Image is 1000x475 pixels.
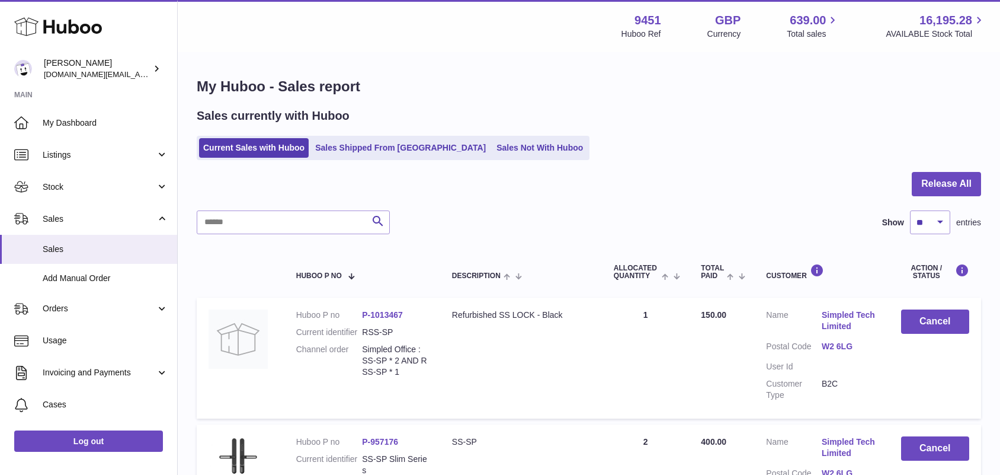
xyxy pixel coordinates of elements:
[701,437,726,447] span: 400.00
[822,378,877,401] dd: B2C
[602,298,690,418] td: 1
[197,108,350,124] h2: Sales currently with Huboo
[296,436,363,448] dt: Huboo P no
[614,264,659,280] span: ALLOCATED Quantity
[882,217,904,228] label: Show
[43,213,156,225] span: Sales
[362,344,428,378] dd: Simpled Office : SS-SP * 2 AND RSS-SP * 1
[311,138,490,158] a: Sales Shipped From [GEOGRAPHIC_DATA]
[701,264,724,280] span: Total paid
[362,437,398,447] a: P-957176
[621,28,661,40] div: Huboo Ref
[715,12,741,28] strong: GBP
[766,378,822,401] dt: Customer Type
[886,12,986,40] a: 16,195.28 AVAILABLE Stock Total
[790,12,826,28] span: 639.00
[43,367,156,378] span: Invoicing and Payments
[956,217,981,228] span: entries
[634,12,661,28] strong: 9451
[199,138,309,158] a: Current Sales with Huboo
[787,28,839,40] span: Total sales
[44,58,150,80] div: [PERSON_NAME]
[14,60,32,78] img: amir.ch@gmail.com
[452,436,590,448] div: SS-SP
[822,310,877,332] a: Simpled Tech Limited
[14,431,163,452] a: Log out
[296,327,363,338] dt: Current identifier
[197,77,981,96] h1: My Huboo - Sales report
[886,28,986,40] span: AVAILABLE Stock Total
[362,310,403,320] a: P-1013467
[901,264,969,280] div: Action / Status
[43,244,168,255] span: Sales
[452,310,590,321] div: Refurbished SS LOCK - Black
[822,341,877,352] a: W2 6LG
[766,341,822,355] dt: Postal Code
[901,436,969,461] button: Cancel
[43,149,156,161] span: Listings
[766,310,822,335] dt: Name
[43,117,168,129] span: My Dashboard
[901,310,969,334] button: Cancel
[707,28,741,40] div: Currency
[919,12,972,28] span: 16,195.28
[766,264,877,280] div: Customer
[43,335,168,346] span: Usage
[912,172,981,196] button: Release All
[43,181,156,193] span: Stock
[43,273,168,284] span: Add Manual Order
[209,310,268,369] img: no-photo.jpg
[296,272,342,280] span: Huboo P no
[296,344,363,378] dt: Channel order
[43,303,156,314] span: Orders
[787,12,839,40] a: 639.00 Total sales
[701,310,726,320] span: 150.00
[296,310,363,321] dt: Huboo P no
[766,361,822,372] dt: User Id
[766,436,822,462] dt: Name
[44,69,236,79] span: [DOMAIN_NAME][EMAIL_ADDRESS][DOMAIN_NAME]
[492,138,587,158] a: Sales Not With Huboo
[822,436,877,459] a: Simpled Tech Limited
[452,272,501,280] span: Description
[43,399,168,410] span: Cases
[362,327,428,338] dd: RSS-SP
